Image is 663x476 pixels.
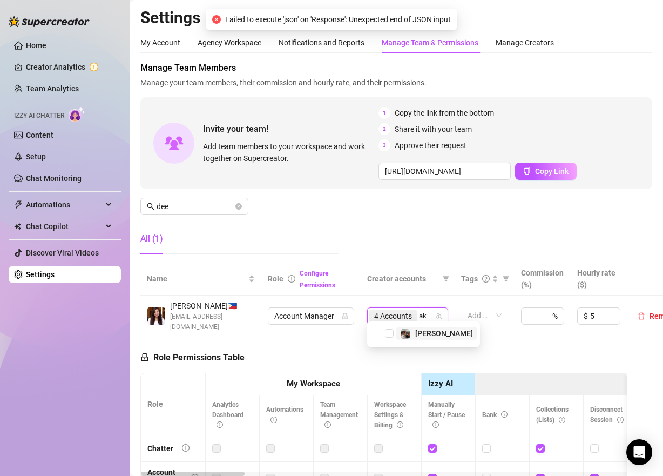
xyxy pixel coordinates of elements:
span: info-circle [432,421,439,428]
span: Approve their request [395,139,466,151]
span: Tags [461,273,478,285]
span: info-circle [501,411,508,418]
span: Workspace Settings & Billing [374,401,406,429]
span: Name [147,273,246,285]
span: Add team members to your workspace and work together on Supercreator. [203,140,374,164]
span: info-circle [288,275,295,283]
span: Automations [266,406,303,424]
a: Setup [26,152,46,161]
span: info-circle [217,421,223,428]
span: [PERSON_NAME] [415,329,473,338]
a: Discover Viral Videos [26,249,99,257]
span: Team Management [320,401,358,429]
span: 1 [378,107,390,119]
div: Manage Creators [496,37,554,49]
span: search [147,203,154,210]
button: close-circle [235,203,242,210]
a: Content [26,131,53,139]
strong: My Workspace [287,379,340,388]
span: Account Manager [274,308,348,324]
strong: Izzy AI [428,379,453,388]
span: filter [500,271,511,287]
span: lock [342,313,348,319]
div: Chatter [147,443,173,454]
a: Team Analytics [26,84,79,93]
span: Automations [26,196,103,213]
div: Notifications and Reports [279,37,364,49]
span: [EMAIL_ADDRESS][DOMAIN_NAME] [170,312,255,332]
span: delete [638,312,645,320]
span: 3 [378,139,390,151]
span: Izzy AI Chatter [14,111,64,121]
a: Settings [26,270,55,279]
span: 4 Accounts [374,310,412,322]
th: Role [141,373,206,435]
span: info-circle [397,421,403,428]
span: question-circle [482,275,490,283]
span: thunderbolt [14,200,23,209]
div: All (1) [140,232,163,245]
a: Chat Monitoring [26,174,82,183]
span: Manage Team Members [140,62,652,75]
span: team [436,313,442,319]
div: Manage Team & Permissions [382,37,478,49]
span: Chat Copilot [26,218,103,235]
div: My Account [140,37,180,49]
span: 4 Accounts [369,310,417,323]
span: info-circle [270,417,277,423]
span: Analytics Dashboard [212,401,243,429]
span: Copy Link [535,167,569,176]
span: Manage your team members, their commission and hourly rate, and their permissions. [140,77,652,89]
img: Chat Copilot [14,223,21,230]
a: Home [26,41,46,50]
span: 2 [378,123,390,135]
a: Creator Analytics exclamation-circle [26,58,112,76]
input: Search members [157,200,233,212]
img: Dee Vitug [147,307,165,325]
img: Logan Blake [401,329,410,339]
span: info-circle [559,417,565,423]
img: AI Chatter [69,106,85,122]
img: logo-BBDzfeDw.svg [9,16,90,27]
span: Failed to execute 'json' on 'Response': Unexpected end of JSON input [225,14,451,25]
a: Configure Permissions [300,270,335,289]
span: filter [441,271,451,287]
span: Bank [482,411,508,419]
span: close-circle [212,15,221,24]
div: Open Intercom Messenger [626,439,652,465]
span: Disconnect Session [590,406,624,424]
span: info-circle [324,421,331,428]
span: Role [268,274,283,283]
span: info-circle [617,417,624,423]
button: Copy Link [515,163,577,180]
span: Invite your team! [203,122,378,136]
h2: Settings [140,8,652,28]
h5: Role Permissions Table [140,351,245,364]
span: lock [140,353,149,361]
div: Agency Workspace [198,37,261,49]
th: Hourly rate ($) [571,263,627,296]
span: Creator accounts [367,273,438,285]
span: Manually Start / Pause [428,401,465,429]
span: filter [503,276,509,282]
span: Collections (Lists) [536,406,569,424]
span: copy [523,167,531,175]
span: filter [443,276,449,282]
span: Copy the link from the bottom [395,107,494,119]
span: [PERSON_NAME] 🇵🇭 [170,300,255,312]
span: Share it with your team [395,123,472,135]
span: Select tree node [385,329,394,338]
span: info-circle [182,444,190,452]
th: Name [140,263,261,296]
th: Commission (%) [515,263,571,296]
